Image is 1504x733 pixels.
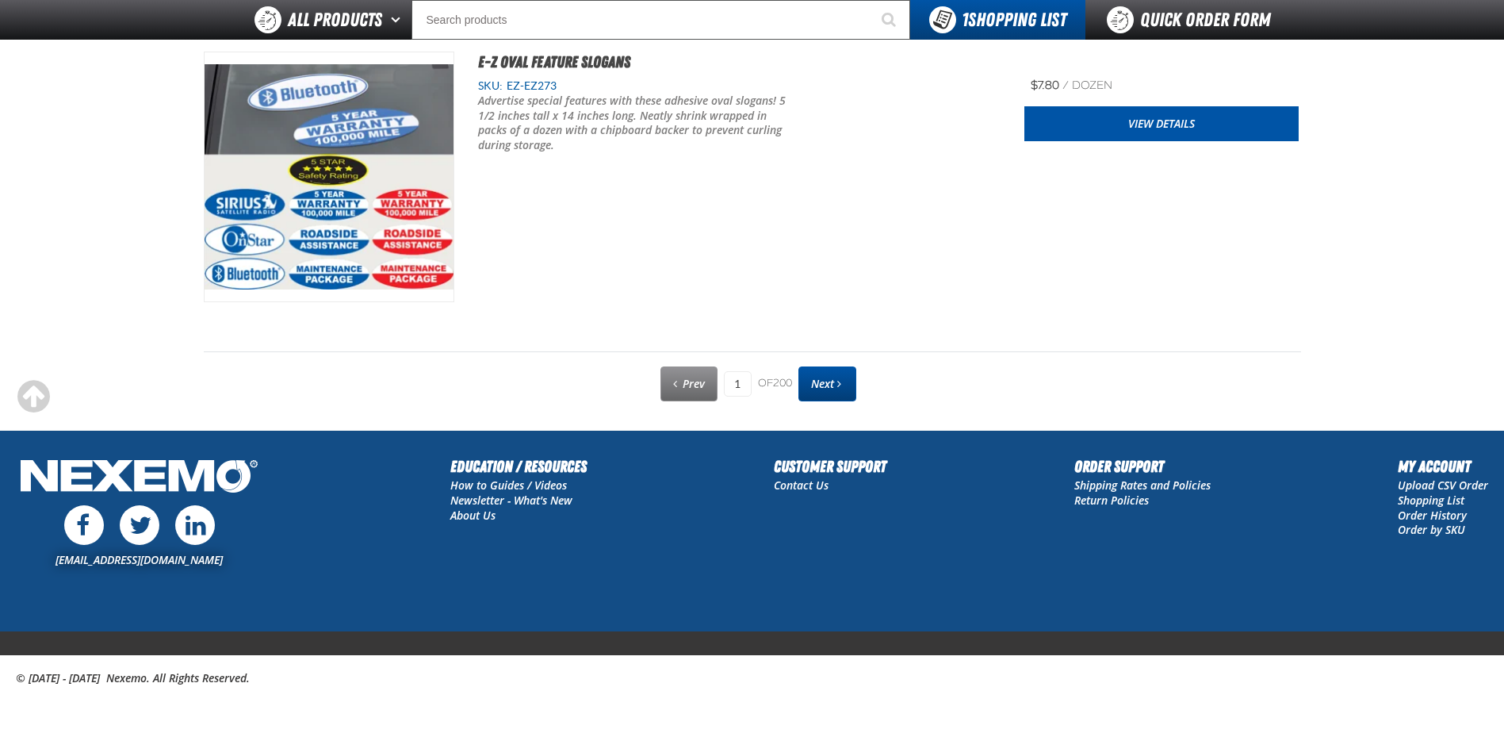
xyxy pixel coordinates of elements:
span: / [1062,79,1069,92]
a: Return Policies [1074,493,1149,508]
a: How to Guides / Videos [450,478,567,493]
span: of [758,377,792,391]
span: All Products [288,6,382,34]
a: [EMAIL_ADDRESS][DOMAIN_NAME] [55,552,223,567]
: View Details of the E-Z Oval Feature Slogans [205,52,453,301]
a: Upload CSV Order [1398,478,1488,493]
div: SKU: [478,79,1001,94]
a: View Details [1024,106,1299,141]
a: Order History [1398,508,1467,523]
a: Contact Us [774,478,829,493]
a: Shipping Rates and Policies [1074,478,1211,493]
a: Newsletter - What's New [450,493,572,508]
span: $7.80 [1031,79,1059,92]
a: Shopping List [1398,493,1464,508]
h2: Customer Support [774,455,886,478]
div: Scroll to the top [16,379,51,414]
span: 200 [773,377,792,390]
a: Next page [798,366,856,401]
img: E-Z Oval Feature Slogans [205,52,453,301]
h2: Order Support [1074,455,1211,478]
p: Advertise special features with these adhesive oval slogans! 5 1/2 inches tall x 14 inches long. ... [478,94,792,154]
input: Current page number [724,371,752,397]
span: Shopping List [962,9,1066,31]
img: Nexemo Logo [16,455,262,501]
span: dozen [1072,79,1112,92]
h2: My Account [1398,455,1488,478]
span: EZ-EZ273 [503,79,557,92]
a: About Us [450,508,496,523]
a: E-Z Oval Feature Slogans [478,52,630,71]
span: Next [811,376,834,391]
strong: 1 [962,9,968,31]
h2: Education / Resources [450,455,587,478]
a: Order by SKU [1398,522,1465,537]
